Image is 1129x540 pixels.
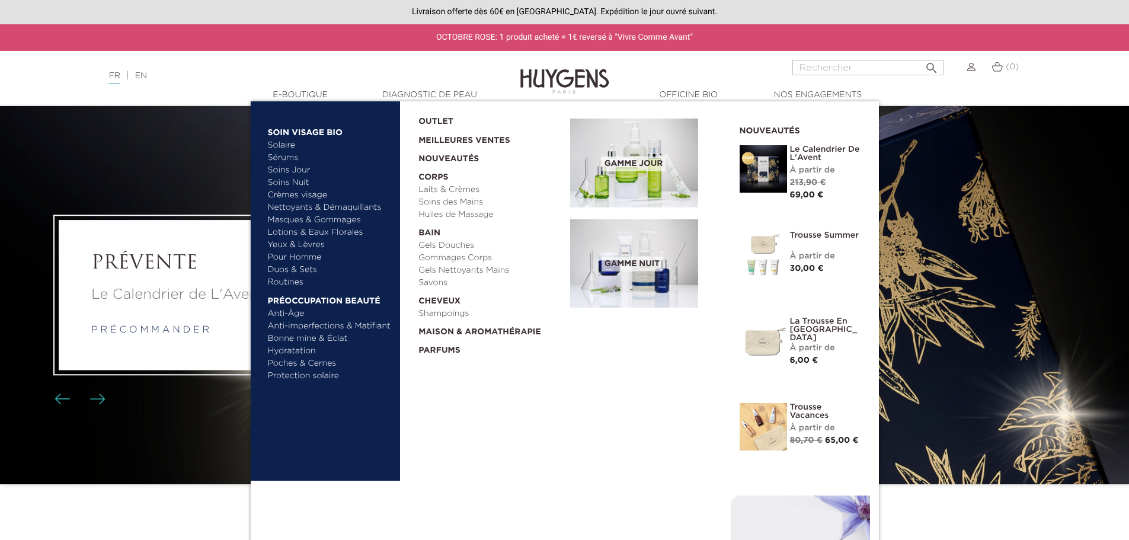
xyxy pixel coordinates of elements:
a: Préoccupation beauté [268,289,392,308]
a: Routines [268,276,392,289]
a: Gommages Corps [418,252,562,264]
a: EN [135,72,147,80]
span: Gamme nuit [602,257,663,271]
div: À partir de [790,250,861,263]
a: Meilleures Ventes [418,128,551,147]
h2: Nouveautés [740,122,861,136]
a: Anti-imperfections & Matifiant [268,320,392,333]
span: 69,00 € [790,191,824,199]
div: À partir de [790,164,861,177]
a: Soins Jour [268,164,392,177]
i:  [925,57,939,72]
a: Officine Bio [629,89,748,101]
a: Gamme nuit [570,219,722,308]
a: Maison & Aromathérapie [418,320,562,338]
a: Soins Nuit [268,177,381,189]
a: Corps [418,165,562,184]
a: Duos & Sets [268,264,392,276]
img: routine_nuit_banner.jpg [570,219,698,308]
a: Soins des Mains [418,196,562,209]
a: Yeux & Lèvres [268,239,392,251]
a: OUTLET [418,110,551,128]
a: E-Boutique [241,89,360,101]
a: Laits & Crèmes [418,184,562,196]
a: Nettoyants & Démaquillants [268,202,392,214]
a: Sérums [268,152,392,164]
span: 6,00 € [790,356,818,365]
a: PRÉVENTE [91,253,341,275]
a: Cheveux [418,289,562,308]
a: Gels Douches [418,239,562,252]
a: FR [109,72,120,84]
a: Diagnostic de peau [370,89,489,101]
span: (0) [1006,63,1019,71]
button:  [921,56,942,72]
a: Crèmes visage [268,189,392,202]
a: Gamme jour [570,119,722,207]
a: Anti-Âge [268,308,392,320]
span: 30,00 € [790,264,824,273]
a: Solaire [268,139,392,152]
a: Soin Visage Bio [268,120,392,139]
img: Huygens [520,50,609,95]
a: Lotions & Eaux Florales [268,226,392,239]
a: Bain [418,221,562,239]
span: 213,90 € [790,178,826,187]
input: Rechercher [792,60,944,75]
a: Masques & Gommages [268,214,392,226]
a: Bonne mine & Éclat [268,333,392,345]
a: Trousse Vacances [790,403,861,420]
a: Nouveautés [418,147,562,165]
a: Hydratation [268,345,392,357]
a: Gels Nettoyants Mains [418,264,562,277]
a: Le Calendrier de L'Avent 2025 [91,285,341,306]
a: Poches & Cernes [268,357,392,370]
div: À partir de [790,422,861,434]
a: Huiles de Massage [418,209,562,221]
div: | [103,69,462,83]
a: La Trousse en [GEOGRAPHIC_DATA] [790,317,861,342]
span: 65,00 € [825,436,859,445]
a: Shampoings [418,308,562,320]
span: 80,70 € [790,436,823,445]
img: Le Calendrier de L'Avent [740,145,787,193]
img: La Trousse en Coton [740,317,787,365]
a: Savons [418,277,562,289]
a: Protection solaire [268,370,392,382]
a: Nos engagements [759,89,877,101]
span: Gamme jour [602,156,666,171]
a: Pour Homme [268,251,392,264]
img: routine_jour_banner.jpg [570,119,698,207]
img: La Trousse vacances [740,403,787,450]
div: Boutons du carrousel [59,391,98,408]
img: Trousse Summer [740,231,787,279]
a: Parfums [418,338,562,357]
div: À partir de [790,342,861,354]
a: Le Calendrier de L'Avent [790,145,861,162]
a: p r é c o m m a n d e r [91,326,209,335]
a: Trousse Summer [790,231,861,239]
